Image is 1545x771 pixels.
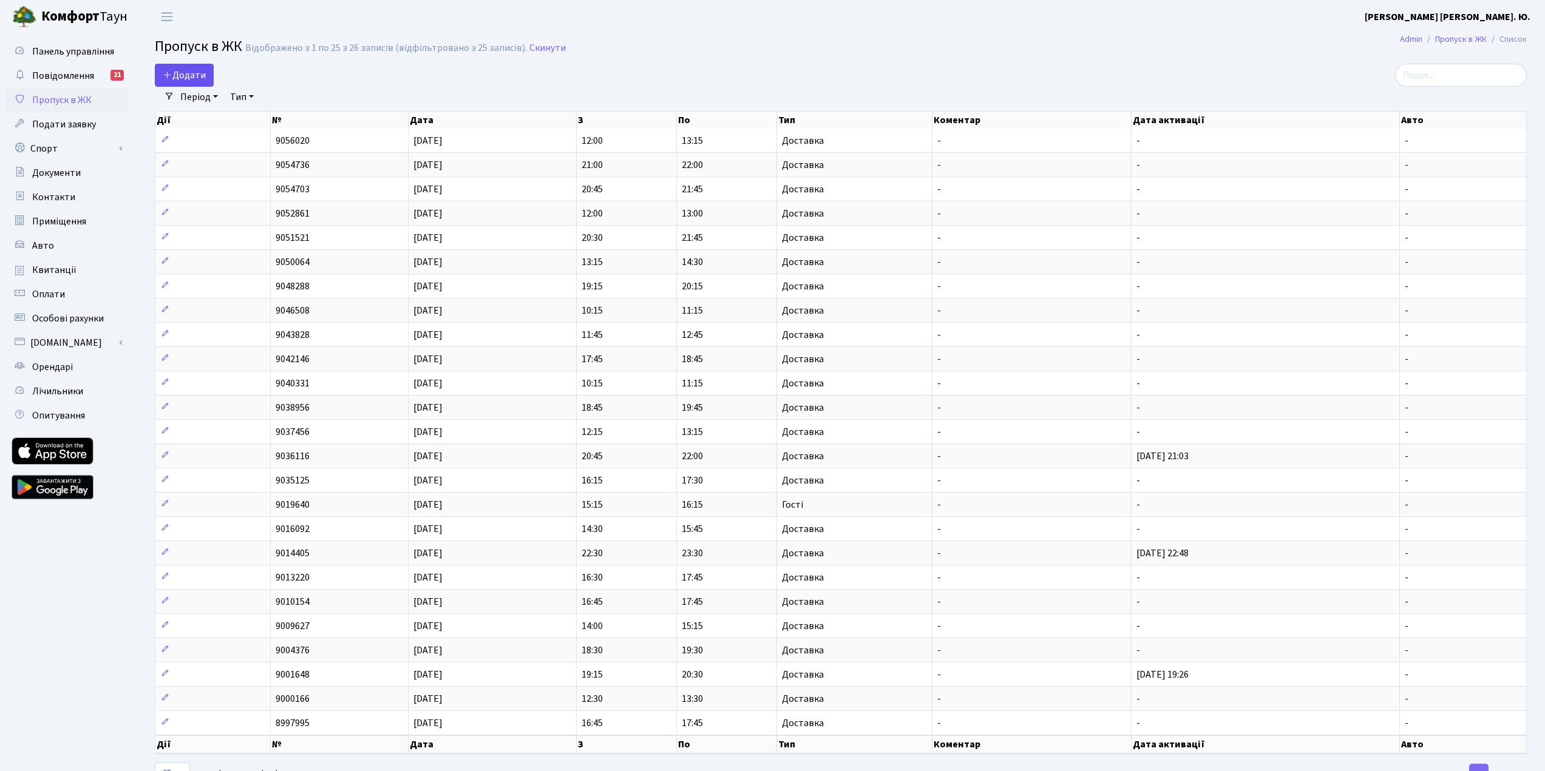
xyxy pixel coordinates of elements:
[413,280,443,293] span: [DATE]
[276,547,310,560] span: 9014405
[1136,619,1140,633] span: -
[937,352,941,366] span: -
[413,377,443,390] span: [DATE]
[937,474,941,487] span: -
[682,619,703,633] span: 15:15
[413,183,443,196] span: [DATE]
[782,573,824,582] span: Доставка
[1405,716,1408,730] span: -
[937,668,941,681] span: -
[1405,231,1408,244] span: -
[32,409,85,422] span: Опитування
[110,70,124,81] div: 21
[582,352,603,366] span: 17:45
[276,571,310,584] span: 9013220
[413,522,443,536] span: [DATE]
[276,377,310,390] span: 9040331
[782,330,824,340] span: Доставка
[582,425,603,439] span: 12:15
[6,64,127,88] a: Повідомлення21
[782,694,824,704] span: Доставка
[1405,498,1408,511] span: -
[682,692,703,705] span: 13:30
[32,263,76,277] span: Квитанції
[577,735,677,753] th: З
[413,619,443,633] span: [DATE]
[6,355,127,379] a: Орендарі
[413,595,443,608] span: [DATE]
[155,36,242,57] span: Пропуск в ЖК
[276,183,310,196] span: 9054703
[937,183,941,196] span: -
[276,401,310,414] span: 9038956
[1405,377,1408,390] span: -
[1365,10,1530,24] b: [PERSON_NAME] [PERSON_NAME]. Ю.
[32,215,86,228] span: Приміщення
[782,379,824,388] span: Доставка
[937,644,941,657] span: -
[1132,735,1400,753] th: Дата активації
[1405,207,1408,220] span: -
[32,360,73,374] span: Орендарі
[682,304,703,317] span: 11:15
[1405,692,1408,705] span: -
[682,377,703,390] span: 11:15
[1136,304,1140,317] span: -
[682,401,703,414] span: 19:45
[582,668,603,681] span: 19:15
[582,474,603,487] span: 16:15
[6,331,127,355] a: [DOMAIN_NAME]
[6,209,127,234] a: Приміщення
[413,668,443,681] span: [DATE]
[6,39,127,64] a: Панель управління
[582,547,603,560] span: 22:30
[577,112,677,129] th: З
[1136,644,1140,657] span: -
[1136,716,1140,730] span: -
[682,134,703,147] span: 13:15
[276,522,310,536] span: 9016092
[782,136,824,146] span: Доставка
[1405,474,1408,487] span: -
[276,716,310,730] span: 8997995
[276,595,310,608] span: 9010154
[682,644,703,657] span: 19:30
[413,449,443,463] span: [DATE]
[937,619,941,633] span: -
[6,379,127,403] a: Лічильники
[582,644,603,657] span: 18:30
[413,304,443,317] span: [DATE]
[782,597,824,607] span: Доставка
[937,547,941,560] span: -
[6,161,127,185] a: Документи
[32,312,104,325] span: Особові рахунки
[155,64,214,87] a: Додати
[1136,183,1140,196] span: -
[937,231,941,244] span: -
[32,45,114,58] span: Панель управління
[1136,255,1140,269] span: -
[41,7,127,27] span: Таун
[276,619,310,633] span: 9009627
[409,112,577,129] th: Дата
[932,735,1132,753] th: Коментар
[32,166,81,180] span: Документи
[937,498,941,511] span: -
[1136,352,1140,366] span: -
[276,352,310,366] span: 9042146
[682,668,703,681] span: 20:30
[413,134,443,147] span: [DATE]
[682,474,703,487] span: 17:30
[582,255,603,269] span: 13:15
[413,571,443,584] span: [DATE]
[582,522,603,536] span: 14:30
[777,112,933,129] th: Тип
[1405,280,1408,293] span: -
[582,134,603,147] span: 12:00
[937,692,941,705] span: -
[682,183,703,196] span: 21:45
[582,449,603,463] span: 20:45
[582,498,603,511] span: 15:15
[413,474,443,487] span: [DATE]
[276,692,310,705] span: 9000166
